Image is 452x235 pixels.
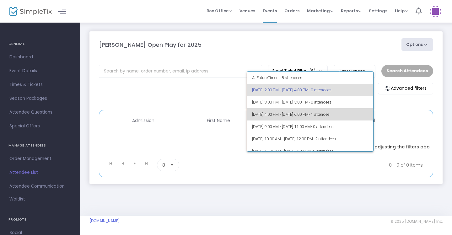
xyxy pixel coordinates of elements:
[252,96,369,108] span: [DATE] 3:00 PM - [DATE] 5:00 PM
[252,72,369,84] span: All Future Times • 8 attendees
[309,100,331,104] span: • 0 attendees
[252,145,369,157] span: [DATE] 11:00 AM - [DATE] 1:00 PM
[309,112,329,117] span: • 1 attendee
[252,133,369,145] span: [DATE] 10:00 AM - [DATE] 12:00 PM
[252,84,369,96] span: [DATE] 2:00 PM - [DATE] 4:00 PM
[311,124,334,129] span: • 0 attendees
[252,108,369,120] span: [DATE] 4:00 PM - [DATE] 6:00 PM
[252,120,369,133] span: [DATE] 9:00 AM - [DATE] 11:00 AM
[309,88,331,92] span: • 0 attendees
[313,136,336,141] span: • 2 attendees
[311,149,334,153] span: • 0 attendees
